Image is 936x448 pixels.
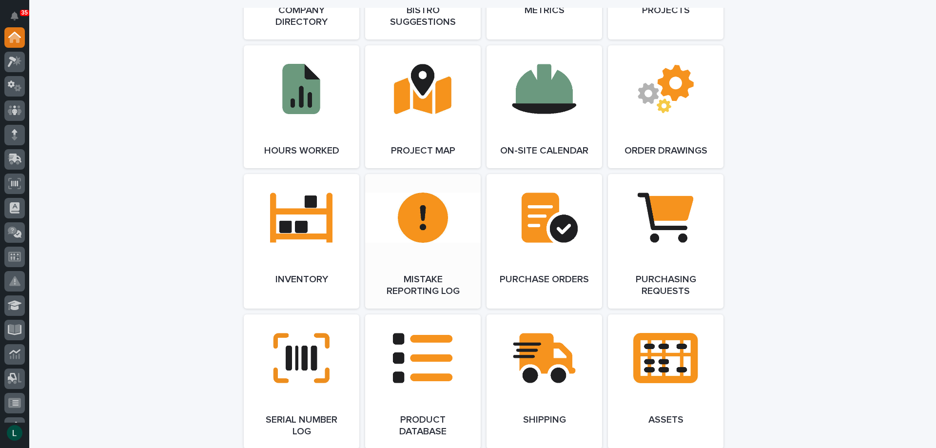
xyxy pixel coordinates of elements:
p: 35 [21,9,28,16]
div: Notifications35 [12,12,25,27]
a: Project Map [365,45,481,168]
a: Inventory [244,174,359,309]
a: Order Drawings [608,45,723,168]
button: Notifications [4,6,25,26]
a: Purchase Orders [487,174,602,309]
button: users-avatar [4,423,25,443]
a: On-Site Calendar [487,45,602,168]
a: Hours Worked [244,45,359,168]
a: Purchasing Requests [608,174,723,309]
a: Mistake Reporting Log [365,174,481,309]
